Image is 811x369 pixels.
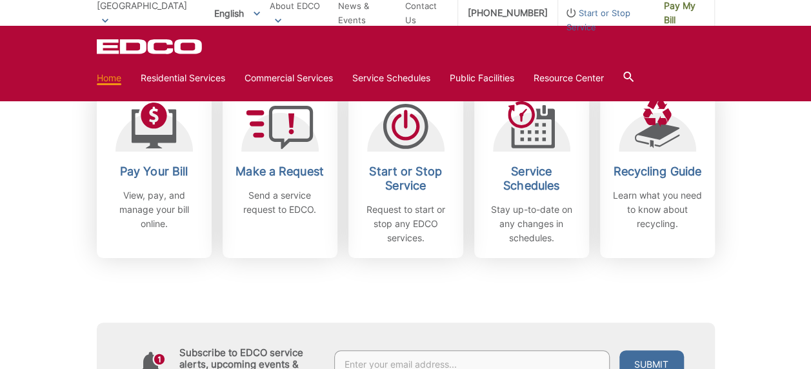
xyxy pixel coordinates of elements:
[474,87,589,258] a: Service Schedules Stay up-to-date on any changes in schedules.
[450,71,514,85] a: Public Facilities
[232,165,328,179] h2: Make a Request
[600,87,715,258] a: Recycling Guide Learn what you need to know about recycling.
[245,71,333,85] a: Commercial Services
[141,71,225,85] a: Residential Services
[97,71,121,85] a: Home
[610,165,705,179] h2: Recycling Guide
[223,87,337,258] a: Make a Request Send a service request to EDCO.
[97,87,212,258] a: Pay Your Bill View, pay, and manage your bill online.
[358,165,454,193] h2: Start or Stop Service
[106,165,202,179] h2: Pay Your Bill
[484,165,579,193] h2: Service Schedules
[610,188,705,231] p: Learn what you need to know about recycling.
[484,203,579,245] p: Stay up-to-date on any changes in schedules.
[232,188,328,217] p: Send a service request to EDCO.
[97,39,204,54] a: EDCD logo. Return to the homepage.
[534,71,604,85] a: Resource Center
[352,71,430,85] a: Service Schedules
[358,203,454,245] p: Request to start or stop any EDCO services.
[106,188,202,231] p: View, pay, and manage your bill online.
[205,3,270,24] span: English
